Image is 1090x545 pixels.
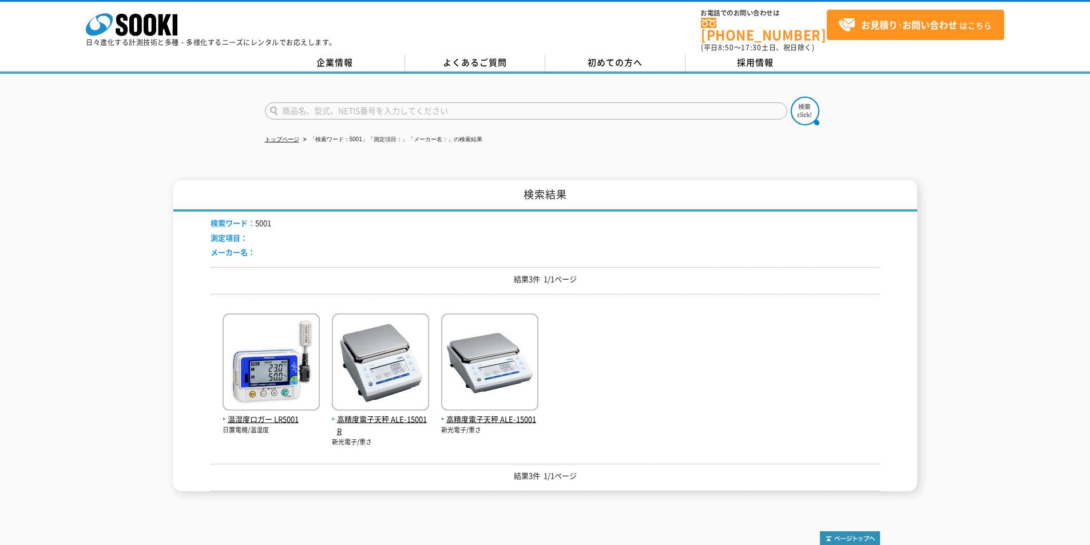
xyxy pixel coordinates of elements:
[701,42,814,53] span: (平日 ～ 土日、祝日除く)
[791,97,819,125] img: btn_search.png
[173,180,917,212] h1: 検索結果
[441,313,538,413] img: ALE-15001
[211,273,880,285] p: 結果3件 1/1ページ
[741,42,762,53] span: 17:30
[211,217,271,229] li: 5001
[86,39,336,46] p: 日々進化する計測技術と多種・多様化するニーズにレンタルでお応えします。
[211,470,880,482] p: 結果3件 1/1ページ
[405,54,545,71] a: よくあるご質問
[211,217,255,228] span: 検索ワード：
[265,102,787,120] input: 商品名、型式、NETIS番号を入力してください
[332,413,429,437] span: 高精度電子天秤 ALE-15001R
[223,313,320,413] img: LR5001
[588,56,643,69] span: 初めての方へ
[685,54,826,71] a: 採用情報
[838,17,992,34] span: はこちら
[701,10,827,17] span: お電話でのお問い合わせは
[441,401,538,425] a: 高精度電子天秤 ALE-15001
[441,425,538,435] p: 新光電子/重さ
[223,413,320,425] span: 温湿度ロガー LR5001
[265,54,405,71] a: 企業情報
[223,401,320,425] a: 温湿度ロガー LR5001
[861,18,957,31] strong: お見積り･お問い合わせ
[827,10,1004,40] a: お見積り･お問い合わせはこちら
[223,425,320,435] p: 日置電機/温湿度
[332,437,429,447] p: 新光電子/重さ
[441,413,538,425] span: 高精度電子天秤 ALE-15001
[211,246,255,257] span: メーカー名：
[701,18,827,41] a: [PHONE_NUMBER]
[718,42,734,53] span: 8:50
[332,401,429,437] a: 高精度電子天秤 ALE-15001R
[332,313,429,413] img: ALE-15001R
[545,54,685,71] a: 初めての方へ
[265,136,299,142] a: トップページ
[301,134,482,146] li: 「検索ワード：5001」「測定項目：」「メーカー名：」の検索結果
[211,232,248,243] span: 測定項目：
